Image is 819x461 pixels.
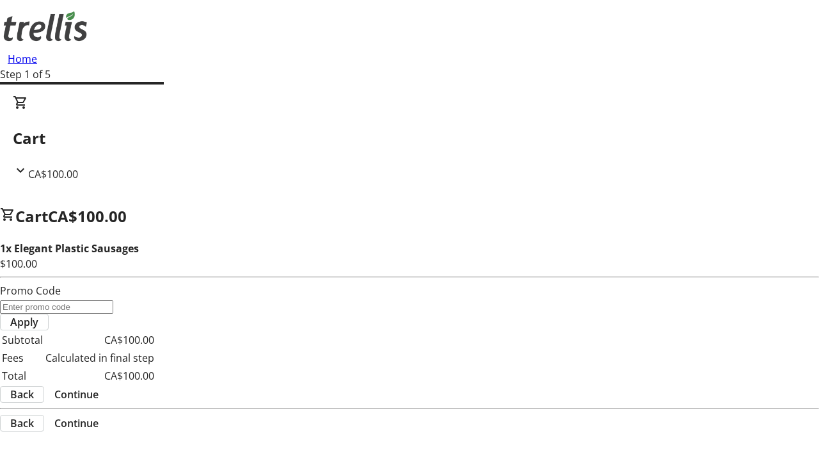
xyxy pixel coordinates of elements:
[44,387,109,402] button: Continue
[1,350,44,366] td: Fees
[1,368,44,384] td: Total
[1,332,44,348] td: Subtotal
[45,368,155,384] td: CA$100.00
[13,127,806,150] h2: Cart
[45,350,155,366] td: Calculated in final step
[44,416,109,431] button: Continue
[10,416,34,431] span: Back
[54,387,99,402] span: Continue
[10,387,34,402] span: Back
[45,332,155,348] td: CA$100.00
[54,416,99,431] span: Continue
[13,95,806,182] div: CartCA$100.00
[10,314,38,330] span: Apply
[28,167,78,181] span: CA$100.00
[15,206,48,227] span: Cart
[48,206,127,227] span: CA$100.00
